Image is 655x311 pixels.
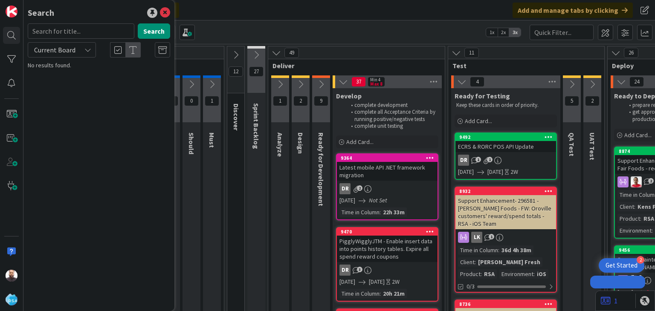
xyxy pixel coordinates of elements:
[464,48,479,58] span: 11
[475,157,481,162] span: 1
[370,78,380,82] div: Min 4
[369,277,385,286] span: [DATE]
[296,132,305,154] span: Design
[631,275,642,286] img: AC
[381,207,407,217] div: 22h 33m
[341,229,438,235] div: 9470
[455,187,556,229] div: 8932Support Enhancement- 296581 - [PERSON_NAME] Foods - FW: Oroville customers' reward/spend tota...
[208,132,216,148] span: Must
[599,258,644,273] div: Open Get Started checklist, remaining modules: 2
[588,132,597,160] span: UAT Test
[648,178,654,184] span: 2
[276,132,284,157] span: Analyze
[339,196,355,205] span: [DATE]
[458,155,469,166] div: DR
[229,66,243,77] span: 12
[459,301,556,307] div: 8736
[487,157,493,162] span: 1
[357,267,362,272] span: 3
[28,23,134,39] input: Search for title...
[187,132,196,154] span: Should
[489,234,494,239] span: 1
[339,183,351,194] div: DR
[470,77,484,87] span: 4
[455,92,510,100] span: Ready for Testing
[629,77,644,87] span: 24
[337,162,438,181] div: Latest mobile API .NET framework migration
[455,300,556,308] div: 8736
[337,228,438,236] div: 9470
[631,176,642,187] img: RM
[272,61,434,70] span: Deliver
[459,134,556,140] div: 9492
[317,132,325,206] span: Ready for Development
[337,265,438,276] div: DR
[232,104,241,130] span: Discover
[637,256,644,264] div: 2
[337,236,438,262] div: PigglyWigglyJTM - Enable insert data into points history tables. Expire all spend reward coupons
[640,214,641,223] span: :
[346,109,437,123] li: complete all Acceptance Criteria by running positive/negative tests
[530,25,594,40] input: Quick Filter...
[458,269,481,279] div: Product
[381,289,407,298] div: 20h 21m
[617,202,634,211] div: Client
[284,48,299,58] span: 49
[498,245,499,255] span: :
[510,167,518,176] div: 2W
[568,132,576,156] span: QA Test
[452,61,594,70] span: Test
[585,96,600,106] span: 2
[346,123,437,130] li: complete unit testing
[369,196,387,204] i: Not Set
[357,185,362,191] span: 2
[28,61,170,70] div: No results found.
[337,183,438,194] div: DR
[392,277,400,286] div: 2W
[249,66,264,77] span: 27
[498,28,509,37] span: 2x
[601,296,617,306] a: 1
[339,207,380,217] div: Time in Column
[341,155,438,161] div: 9364
[617,214,640,223] div: Product
[34,46,75,54] span: Current Board
[486,28,498,37] span: 1x
[487,167,503,176] span: [DATE]
[634,202,635,211] span: :
[458,257,475,267] div: Client
[476,257,542,267] div: [PERSON_NAME] Fresh
[455,232,556,243] div: Lk
[205,96,219,106] span: 1
[273,96,287,106] span: 1
[455,133,556,141] div: 9492
[617,226,652,235] div: Environment
[471,232,482,243] div: Lk
[482,269,497,279] div: RSA
[28,6,54,19] div: Search
[455,133,556,152] div: 9492ECRS & RORC POS API Update
[314,96,328,106] span: 9
[475,257,476,267] span: :
[336,92,362,100] span: Develop
[337,154,438,181] div: 9364Latest mobile API .NET framework migration
[606,261,638,270] div: Get Started
[535,269,548,279] div: iOS
[370,82,383,86] div: Max 8
[455,155,556,166] div: DR
[293,96,308,106] span: 2
[346,138,374,146] span: Add Card...
[6,6,17,17] img: Visit kanbanzone.com
[533,269,535,279] span: :
[467,282,475,291] span: 0/3
[337,228,438,262] div: 9470PigglyWigglyJTM - Enable insert data into points history tables. Expire all spend reward coupons
[456,102,555,109] p: Keep these cards in order of priority.
[624,131,652,139] span: Add Card...
[138,23,170,39] button: Search
[499,269,533,279] div: Environment
[6,270,17,282] img: SB
[6,294,17,305] img: avatar
[499,245,533,255] div: 36d 4h 38m
[252,103,261,149] span: Sprint Backlog
[351,77,366,87] span: 37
